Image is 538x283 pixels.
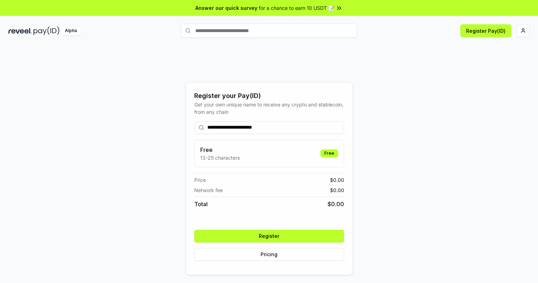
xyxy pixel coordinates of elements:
[194,176,206,184] span: Price
[330,176,344,184] span: $ 0.00
[194,101,344,116] div: Get your own unique name to receive any crypto and stablecoin, from any chain
[460,24,511,37] button: Register Pay(ID)
[200,146,240,154] h3: Free
[61,26,81,35] div: Alpha
[194,230,344,242] button: Register
[33,26,60,35] img: pay_id
[194,200,208,208] span: Total
[259,4,334,12] span: for a chance to earn 10 USDT 📝
[328,200,344,208] span: $ 0.00
[200,154,240,161] p: 13-25 characters
[194,248,344,261] button: Pricing
[194,91,344,101] div: Register your Pay(ID)
[330,186,344,194] span: $ 0.00
[8,26,32,35] img: reveel_dark
[320,149,338,157] div: Free
[195,4,257,12] span: Answer our quick survey
[194,186,223,194] span: Network fee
